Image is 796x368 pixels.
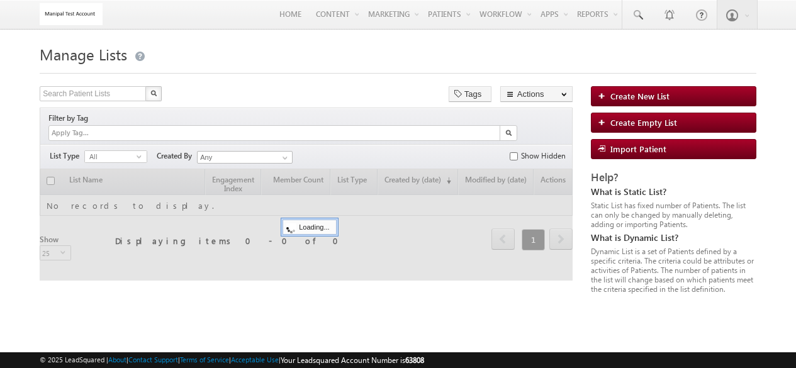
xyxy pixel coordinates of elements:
label: Show Hidden [521,150,566,162]
div: Filter by Tag [48,111,92,125]
input: Apply Tag... [50,128,125,138]
div: Loading... [283,220,336,235]
img: Search [150,90,157,96]
span: 63808 [405,355,424,365]
span: List Type [50,150,84,162]
a: Acceptable Use [231,355,279,364]
span: All [85,151,137,162]
div: What is Static List? [591,186,756,198]
a: Import Patient [591,139,756,159]
span: © 2025 LeadSquared | | | | | [40,354,424,366]
img: add_icon.png [598,118,610,126]
span: Create New List [610,91,670,101]
span: Created By [157,150,197,162]
span: Import Patient [610,143,666,154]
span: Your Leadsquared Account Number is [281,355,424,365]
input: Type to Search [197,151,293,164]
a: Terms of Service [180,355,229,364]
div: Help? [591,172,756,183]
img: import_icon.png [598,145,610,152]
button: Actions [500,86,573,102]
div: What is Dynamic List? [591,232,756,243]
div: Static List has fixed number of Patients. The list can only be changed by manually deleting, addi... [591,201,756,229]
span: Create Empty List [610,117,677,128]
img: add_icon.png [598,92,610,99]
button: Tags [449,86,491,102]
img: Search [505,130,512,136]
div: Dynamic List is a set of Patients defined by a specific criteria. The criteria could be attribute... [591,247,756,294]
a: Contact Support [128,355,178,364]
a: Show All Items [276,152,291,164]
span: Manage Lists [40,44,127,64]
a: About [108,355,126,364]
img: Custom Logo [40,3,103,25]
span: select [137,153,147,159]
